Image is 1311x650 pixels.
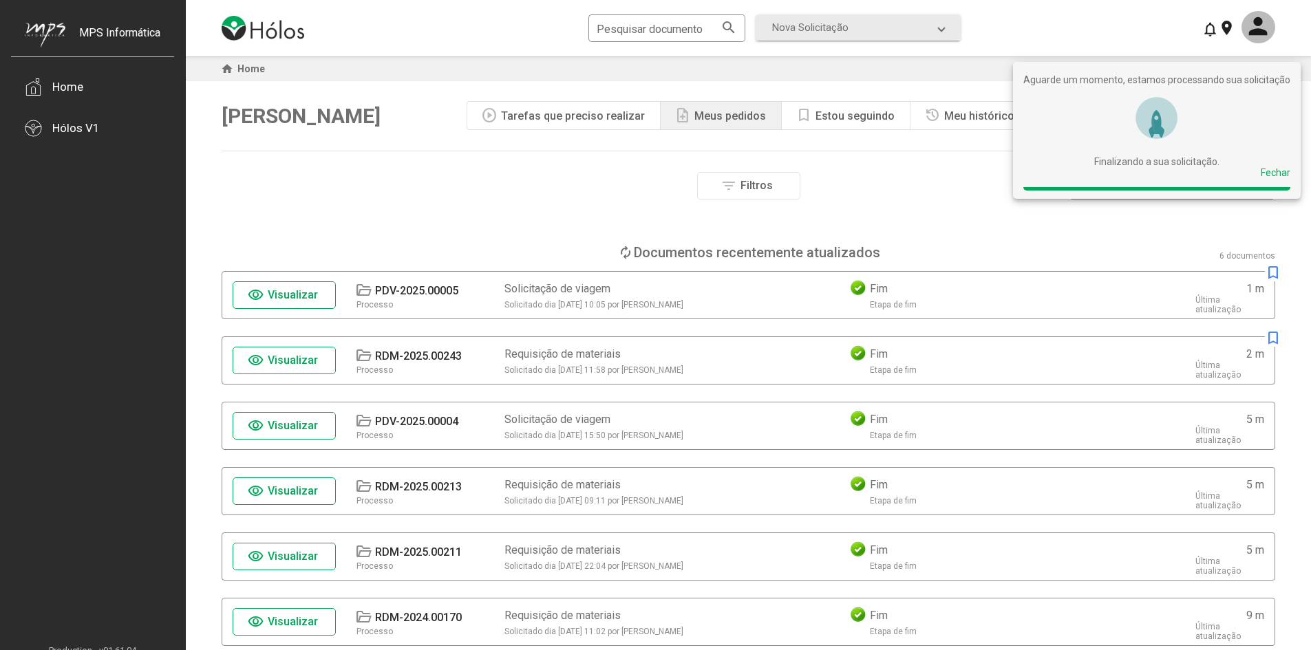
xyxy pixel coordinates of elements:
div: Etapa de fim [870,431,917,440]
div: Tarefas que preciso realizar [501,109,645,122]
span: [PERSON_NAME] [222,104,381,128]
img: rocket [1116,85,1198,151]
mat-icon: filter_list [721,177,737,194]
div: Processo [356,365,393,375]
div: Processo [356,561,393,571]
div: Requisição de materiais [504,478,621,491]
button: Visualizar [233,412,336,440]
div: Última atualização [1195,360,1264,380]
mat-icon: visibility [248,352,264,369]
div: PDV-2025.00005 [375,284,458,297]
mat-icon: folder_open [355,347,372,364]
span: Nova Solicitação [772,21,849,34]
mat-icon: play_circle [481,107,498,124]
div: Processo [356,627,393,636]
img: logo-holos.png [222,16,304,41]
div: Meu histórico [944,109,1014,122]
mat-icon: folder_open [355,543,372,560]
div: Última atualização [1195,622,1264,641]
div: RDM-2025.00213 [375,480,462,493]
span: Filtros [740,179,773,192]
div: Última atualização [1195,426,1264,445]
div: Documentos recentemente atualizados [634,244,880,261]
div: Etapa de fim [870,300,917,310]
mat-icon: bookmark [796,107,812,124]
div: 1 m [1246,282,1264,295]
div: 6 documentos [1219,251,1275,261]
span: Visualizar [268,615,318,628]
button: Filtros [697,172,800,199]
div: PDV-2025.00004 [375,415,458,428]
div: Processo [356,300,393,310]
div: Última atualização [1195,295,1264,314]
button: Visualizar [233,608,336,636]
mat-icon: folder_open [355,609,372,625]
mat-icon: visibility [248,614,264,630]
div: Etapa de fim [870,496,917,506]
div: Solicitação de viagem [504,413,610,426]
div: Fechar [1261,167,1290,178]
mat-icon: visibility [248,418,264,434]
button: Visualizar [233,281,336,309]
mat-icon: visibility [248,287,264,303]
div: Requisição de materiais [504,609,621,622]
div: 5 m [1246,478,1264,491]
div: Processo [356,496,393,506]
mat-icon: note_add [674,107,691,124]
mat-icon: visibility [248,548,264,565]
span: Solicitado dia [DATE] 15:50 por [PERSON_NAME] [504,431,683,440]
div: Meus pedidos [694,109,766,122]
span: Solicitado dia [DATE] 10:05 por [PERSON_NAME] [504,300,683,310]
mat-icon: visibility [248,483,264,499]
span: Solicitado dia [DATE] 11:58 por [PERSON_NAME] [504,365,683,375]
span: Solicitado dia [DATE] 11:02 por [PERSON_NAME] [504,627,683,636]
div: 2 m [1246,347,1264,360]
img: mps-image-cropped.png [25,22,65,47]
div: Home [52,80,83,94]
div: Fim [870,347,888,360]
div: Estou seguindo [816,109,895,122]
span: Visualizar [268,484,318,497]
mat-icon: search [721,19,737,35]
div: Requisição de materiais [504,543,621,556]
div: Requisição de materiais [504,347,621,360]
div: Fim [870,413,888,426]
mat-icon: folder_open [355,413,372,429]
div: Aguarde um momento, estamos processando sua solicitação [1023,74,1290,85]
div: Etapa de fim [870,561,917,571]
div: Última atualização [1195,491,1264,510]
span: Solicitado dia [DATE] 22:04 por [PERSON_NAME] [504,561,683,571]
div: 5 m [1246,543,1264,556]
div: Processo [356,431,393,440]
button: Visualizar [233,347,336,374]
mat-icon: home [219,61,235,77]
div: Hólos V1 [52,121,100,135]
span: Home [237,63,265,74]
div: 5 m [1246,413,1264,426]
div: Fim [870,478,888,491]
span: Visualizar [268,550,318,563]
div: RDM-2025.00211 [375,545,462,559]
div: 9 m [1246,609,1264,622]
mat-icon: bookmark [1265,265,1281,281]
div: Etapa de fim [870,627,917,636]
div: Finalizando a sua solicitação. [1050,156,1264,167]
mat-expansion-panel-header: Nova Solicitação [756,14,961,41]
div: Fim [870,543,888,556]
mat-icon: bookmark [1265,330,1281,347]
span: Visualizar [268,419,318,432]
span: Visualizar [268,354,318,367]
div: MPS Informática [79,26,160,61]
div: Solicitação de viagem [504,282,610,295]
span: Visualizar [268,288,318,301]
mat-icon: history [924,107,941,124]
div: RDM-2025.00243 [375,349,462,362]
div: Fim [870,609,888,622]
div: Etapa de fim [870,365,917,375]
mat-icon: loop [617,244,634,261]
mat-icon: folder_open [355,478,372,495]
div: Fim [870,282,888,295]
div: Última atualização [1195,556,1264,576]
mat-icon: folder_open [355,282,372,299]
button: Visualizar [233,477,336,505]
